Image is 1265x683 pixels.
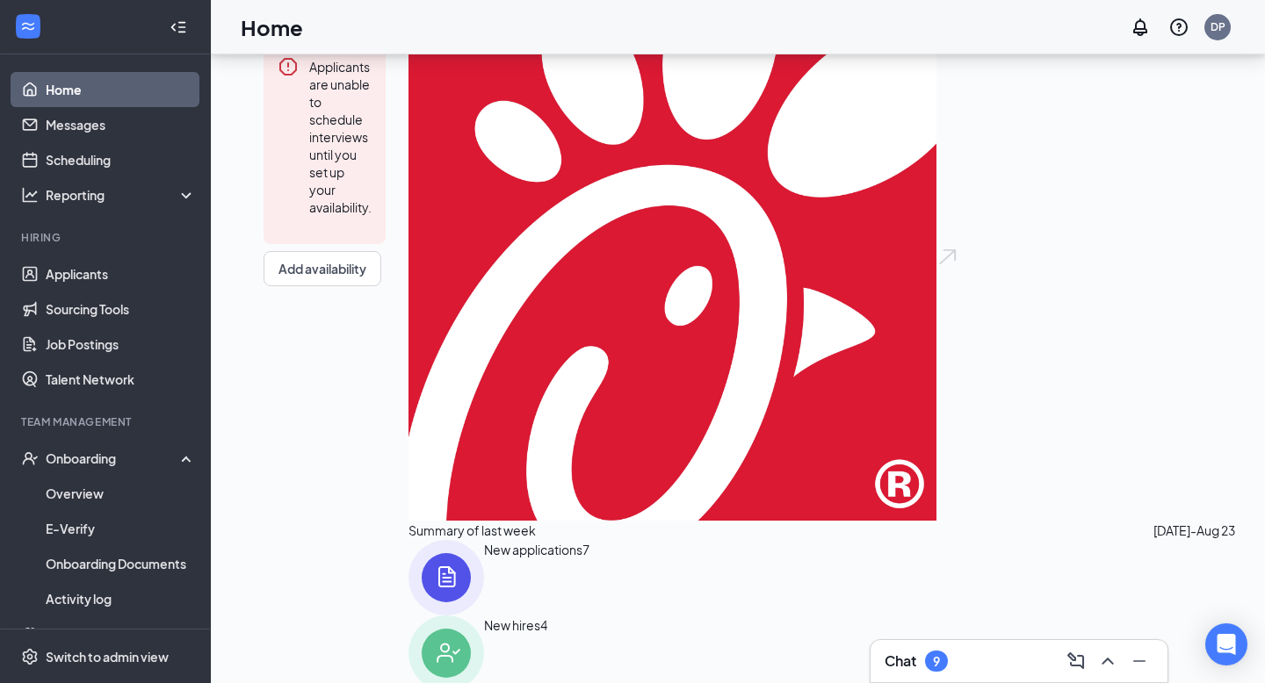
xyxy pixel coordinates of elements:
svg: Error [278,56,299,77]
a: Messages [46,107,196,142]
div: Applicants are unable to schedule interviews until you set up your availability. [309,56,372,216]
a: Applicants [46,256,196,291]
span: [DATE] - Aug 23 [1153,521,1235,540]
a: Home [46,72,196,107]
a: Scheduling [46,142,196,177]
div: Reporting [46,186,197,204]
svg: Notifications [1130,17,1151,38]
a: E-Verify [46,511,196,546]
div: Hiring [21,230,192,245]
svg: ChevronUp [1097,651,1118,672]
h3: Chat [885,651,916,671]
div: Open Intercom Messenger [1205,623,1247,665]
div: Switch to admin view [46,648,169,665]
div: Team Management [21,414,192,429]
div: Onboarding [46,449,181,467]
svg: QuestionInfo [1168,17,1189,38]
div: New applications [484,540,582,615]
a: Sourcing Tools [46,291,196,327]
svg: Collapse [170,18,187,36]
svg: Analysis [21,186,39,204]
div: DP [1211,19,1225,34]
a: Talent Network [46,362,196,397]
a: Onboarding Documents [46,546,196,581]
button: ChevronUp [1094,647,1122,675]
h1: Home [241,12,303,42]
a: Overview [46,476,196,511]
button: Minimize [1125,647,1153,675]
a: Team [46,616,196,651]
a: Activity log [46,581,196,616]
span: Summary of last week [408,521,536,540]
span: 7 [582,540,589,615]
img: icon [408,540,484,615]
svg: ComposeMessage [1066,651,1087,672]
svg: WorkstreamLogo [19,18,37,35]
div: 9 [933,654,940,669]
svg: Settings [21,648,39,665]
a: Job Postings [46,327,196,362]
button: Add availability [264,251,381,286]
svg: UserCheck [21,449,39,467]
svg: Minimize [1129,651,1150,672]
button: ComposeMessage [1062,647,1090,675]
